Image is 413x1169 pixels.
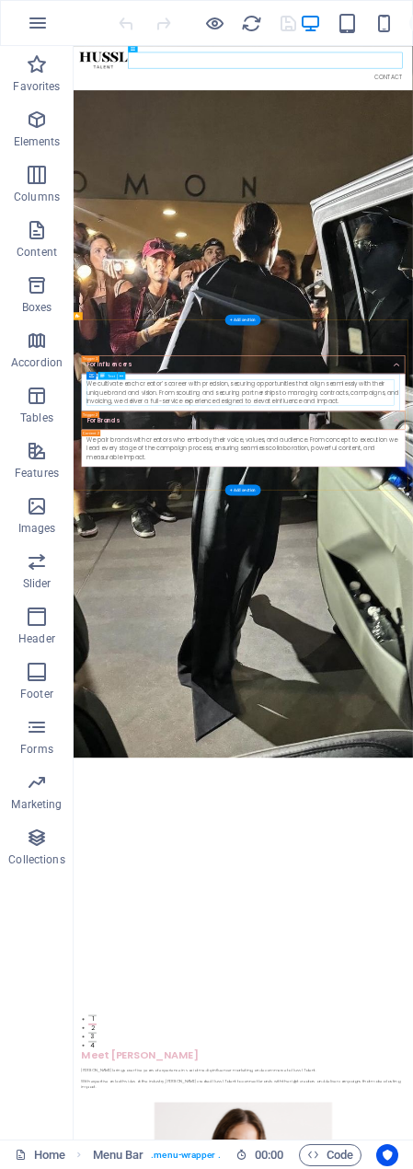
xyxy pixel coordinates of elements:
[225,484,261,495] div: + Add section
[93,1144,144,1166] span: Click to select. Double-click to edit
[307,1144,353,1166] span: Code
[151,1144,395,1166] span: . menu-wrapper .preset-menu-v2-default .bg-user-2 .sticky
[14,134,61,149] p: Elements
[18,631,55,646] p: Header
[14,190,60,204] p: Columns
[203,12,225,34] button: Click here to leave preview mode and continue editing
[17,245,57,260] p: Content
[23,576,52,591] p: Slider
[241,13,262,34] i: Reload page
[74,46,413,1140] iframe: To enrich screen reader interactions, please activate Accessibility in Grammarly extension settings
[255,1144,283,1166] span: 00 00
[18,521,56,536] p: Images
[20,687,53,701] p: Footer
[376,1144,398,1166] button: Usercentrics
[11,797,62,812] p: Marketing
[108,374,115,377] span: Text
[15,1144,65,1166] a: Click to cancel selection. Double-click to open Pages
[268,1148,270,1162] span: :
[225,315,261,326] div: + Add section
[240,12,262,34] button: reload
[20,411,53,425] p: Tables
[22,300,52,315] p: Boxes
[11,355,63,370] p: Accordion
[8,852,64,867] p: Collections
[15,466,59,480] p: Features
[299,1144,361,1166] button: Code
[235,1144,284,1166] h6: Session time
[13,79,60,94] p: Favorites
[20,742,53,757] p: Forms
